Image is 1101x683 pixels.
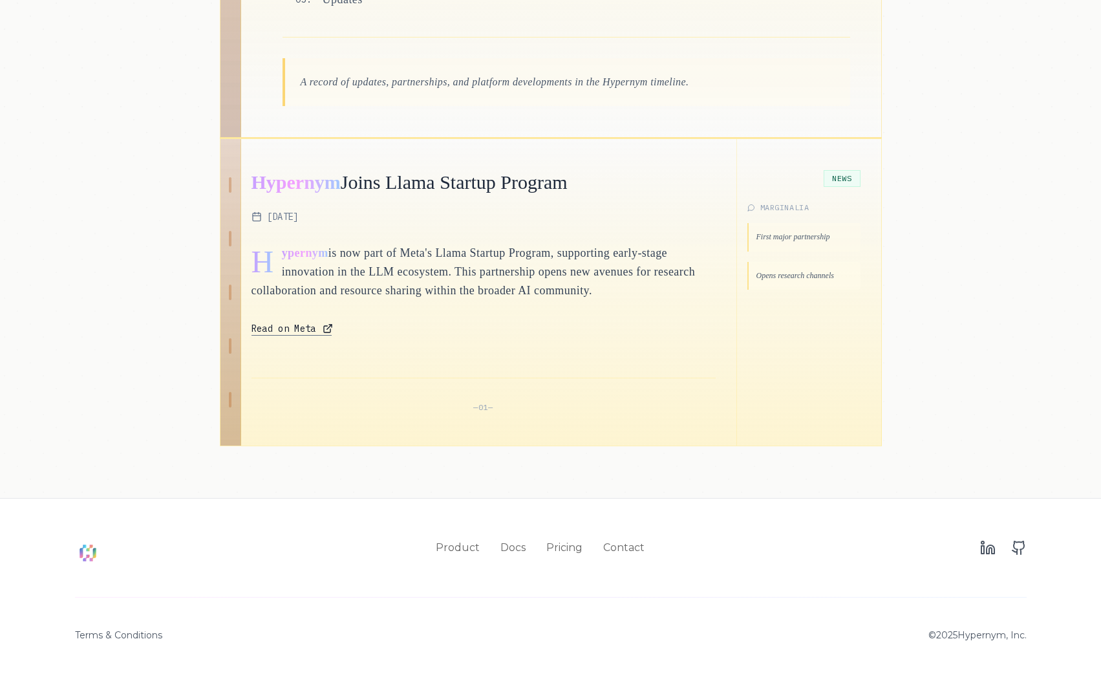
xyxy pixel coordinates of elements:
a: Terms & Conditions [75,629,162,642]
span: — 01 — [473,402,493,412]
span: News [824,170,860,187]
div: ypernym [282,240,328,266]
p: is now part of Meta's Llama Startup Program, supporting early-stage innovation in the LLM ecosyst... [251,244,716,301]
p: A record of updates, partnerships, and platform developments in the Hypernym timeline. [301,74,835,91]
span: [DATE] [267,210,299,223]
h2: Joins Llama Startup Program [251,170,716,195]
span: Read on Meta [251,322,316,335]
img: Hypernym Logo [75,540,101,566]
a: Read on Meta [251,322,332,336]
div: Hypernym [251,165,341,199]
span: H [251,246,274,277]
span: Marginalia [760,202,809,213]
div: First major partnership [747,223,860,252]
div: Opens research channels [747,262,860,290]
a: Pricing [546,540,583,556]
p: © 2025 Hypernym, Inc. [928,629,1027,642]
a: Contact [603,540,645,556]
a: Docs [500,540,526,556]
a: Product [436,540,480,556]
